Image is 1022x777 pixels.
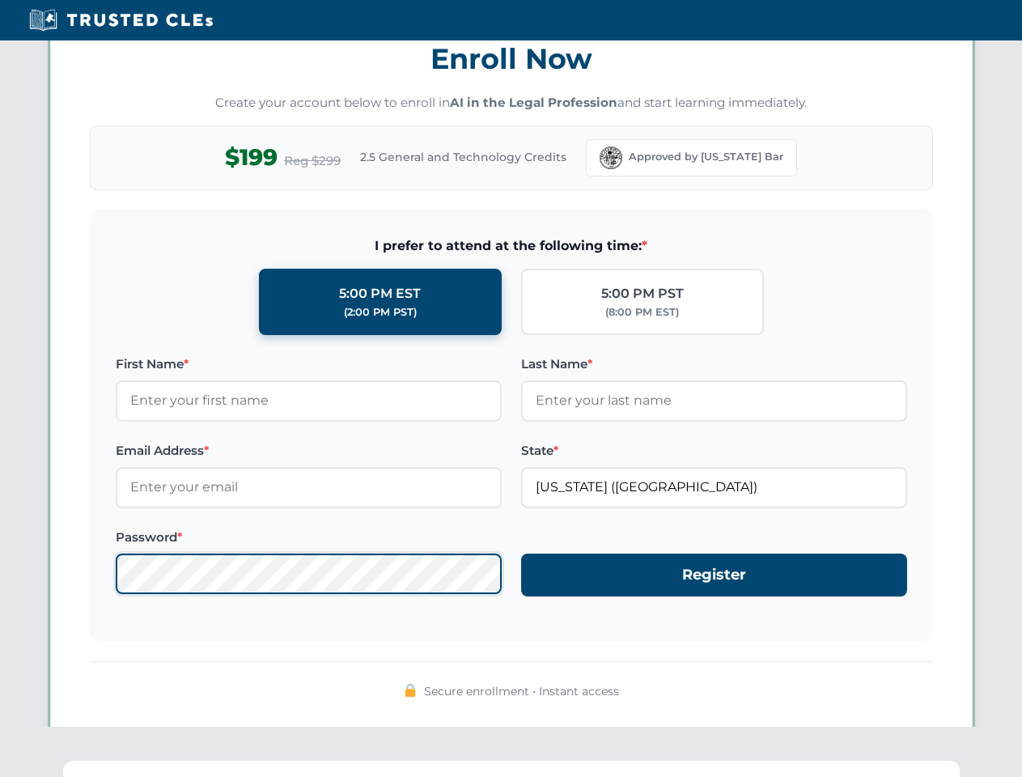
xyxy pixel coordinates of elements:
[339,283,421,304] div: 5:00 PM EST
[521,380,907,421] input: Enter your last name
[116,380,502,421] input: Enter your first name
[600,146,622,169] img: Florida Bar
[24,8,218,32] img: Trusted CLEs
[521,467,907,507] input: Florida (FL)
[90,94,933,113] p: Create your account below to enroll in and start learning immediately.
[116,528,502,547] label: Password
[360,148,566,166] span: 2.5 General and Technology Credits
[284,151,341,171] span: Reg $299
[521,554,907,597] button: Register
[116,467,502,507] input: Enter your email
[629,149,783,165] span: Approved by [US_STATE] Bar
[344,304,417,321] div: (2:00 PM PST)
[116,441,502,461] label: Email Address
[424,682,619,700] span: Secure enrollment • Instant access
[605,304,679,321] div: (8:00 PM EST)
[521,441,907,461] label: State
[601,283,684,304] div: 5:00 PM PST
[404,684,417,697] img: 🔒
[225,139,278,176] span: $199
[116,355,502,374] label: First Name
[450,95,617,110] strong: AI in the Legal Profession
[521,355,907,374] label: Last Name
[90,33,933,84] h3: Enroll Now
[116,236,907,257] span: I prefer to attend at the following time:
